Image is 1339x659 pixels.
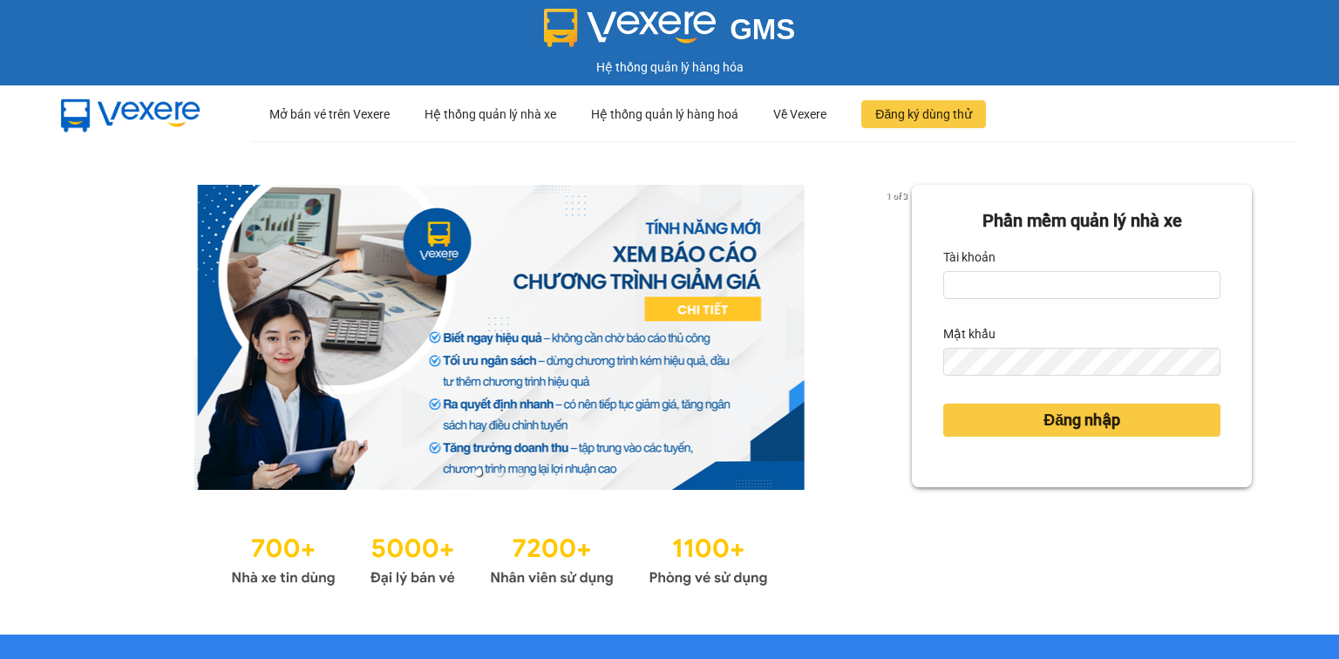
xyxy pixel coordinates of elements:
input: Tài khoản [943,271,1220,299]
div: Hệ thống quản lý hàng hóa [4,58,1335,77]
span: GMS [730,13,795,45]
li: slide item 3 [517,469,524,476]
label: Tài khoản [943,243,996,271]
div: Mở bán vé trên Vexere [269,86,390,142]
p: 1 of 3 [881,185,912,207]
button: previous slide / item [87,185,112,490]
div: Phần mềm quản lý nhà xe [943,207,1220,234]
li: slide item 2 [496,469,503,476]
img: Statistics.png [231,525,768,591]
div: Hệ thống quản lý hàng hoá [591,86,738,142]
span: Đăng nhập [1043,408,1120,432]
label: Mật khẩu [943,320,996,348]
div: Hệ thống quản lý nhà xe [425,86,556,142]
img: mbUUG5Q.png [44,85,218,143]
div: Về Vexere [773,86,826,142]
li: slide item 1 [475,469,482,476]
a: GMS [544,26,796,40]
input: Mật khẩu [943,348,1220,376]
span: Đăng ký dùng thử [875,105,972,124]
img: logo 2 [544,9,717,47]
button: Đăng ký dùng thử [861,100,986,128]
button: next slide / item [887,185,912,490]
button: Đăng nhập [943,404,1220,437]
